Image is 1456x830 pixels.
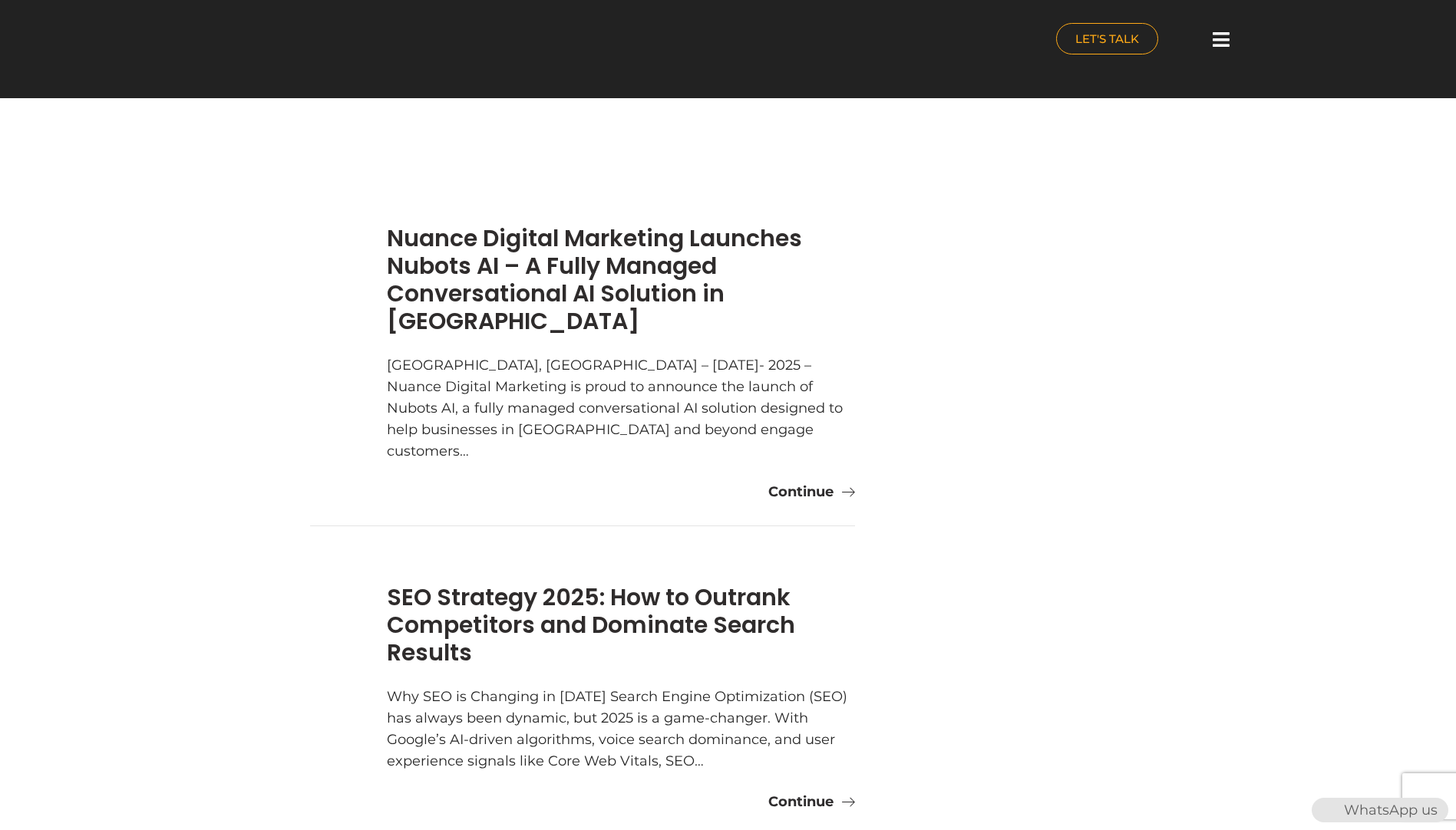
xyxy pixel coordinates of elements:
[183,8,312,74] img: nuance-qatar_logo
[183,8,721,74] a: nuance-qatar_logo
[1312,802,1448,818] a: WhatsAppWhatsApp us
[1312,798,1448,822] div: WhatsApp us
[1056,23,1158,54] a: LET'S TALK
[387,222,802,338] a: Nuance Digital Marketing Launches Nubots AI – A Fully Managed Conversational AI Solution in [GEOG...
[1075,33,1139,44] span: LET'S TALK
[1313,798,1338,822] img: WhatsApp
[768,791,855,812] a: Continue
[387,686,855,772] div: Why SEO is Changing in [DATE] Search Engine Optimization (SEO) has always been dynamic, but 2025 ...
[768,481,855,502] a: Continue
[387,581,795,669] a: SEO Strategy 2025: How to Outrank Competitors and Dominate Search Results
[387,354,855,462] div: [GEOGRAPHIC_DATA], [GEOGRAPHIC_DATA] – [DATE]- 2025 – Nuance Digital Marketing is proud to announ...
